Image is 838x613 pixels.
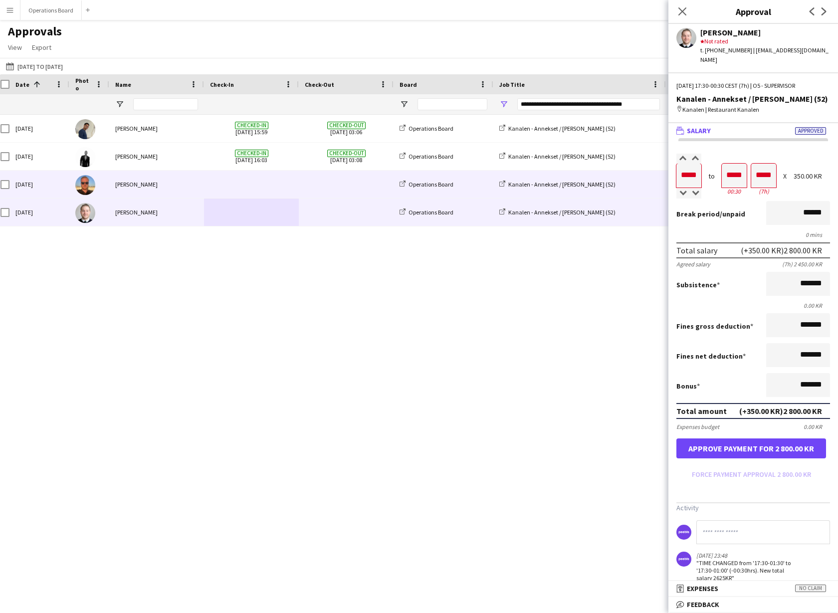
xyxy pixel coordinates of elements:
[676,231,830,238] div: 0 mins
[676,552,691,567] app-user-avatar: Support Team
[400,125,453,132] a: Operations Board
[795,127,826,135] span: Approved
[409,181,453,188] span: Operations Board
[109,115,204,142] div: [PERSON_NAME]
[400,208,453,216] a: Operations Board
[687,600,719,609] span: Feedback
[795,585,826,592] span: No claim
[676,81,830,90] div: [DATE] 17:30-00:30 CEST (7h) | O5 - SUPERVISOR
[676,209,745,218] label: /unpaid
[499,100,508,109] button: Open Filter Menu
[741,245,822,255] div: (+350.00 KR) 2 800.00 KR
[75,77,91,92] span: Photo
[20,0,82,20] button: Operations Board
[409,208,453,216] span: Operations Board
[676,322,753,331] label: Fines gross deduction
[687,584,718,593] span: Expenses
[109,199,204,226] div: [PERSON_NAME]
[9,171,69,198] div: [DATE]
[409,153,453,160] span: Operations Board
[708,173,715,180] div: to
[115,81,131,88] span: Name
[4,60,65,72] button: [DATE] to [DATE]
[75,203,95,223] img: Nicolai A.
[668,597,838,612] mat-expansion-panel-header: Feedback
[400,181,453,188] a: Operations Board
[676,209,720,218] span: Break period
[75,147,95,167] img: Mathias Van esch
[722,188,747,195] div: 00:30
[700,28,830,37] div: [PERSON_NAME]
[499,181,616,188] a: Kanalen - Annekset / [PERSON_NAME] (52)
[508,181,616,188] span: Kanalen - Annekset / [PERSON_NAME] (52)
[676,503,830,512] h3: Activity
[305,115,388,142] span: [DATE] 03:06
[235,122,268,129] span: Checked-in
[687,126,711,135] span: Salary
[668,5,838,18] h3: Approval
[9,143,69,170] div: [DATE]
[700,37,830,46] div: Not rated
[8,43,22,52] span: View
[666,199,766,226] div: O5 - SUPERVISOR
[676,260,710,268] div: Agreed salary
[235,150,268,157] span: Checked-in
[666,115,766,142] div: A6 - WAITER/WAITRESS
[508,153,616,160] span: Kanalen - Annekset / [PERSON_NAME] (52)
[676,352,746,361] label: Fines net deduction
[666,143,766,170] div: A6 - WAITER/WAITRESS
[499,81,525,88] span: Job Title
[499,125,616,132] a: Kanalen - Annekset / [PERSON_NAME] (52)
[696,559,799,582] div: "TIME CHANGED from '17:30-01:30' to '17:30-01:00' (-00:30hrs). New total salary 2625KR"
[668,581,838,596] mat-expansion-panel-header: ExpensesNo claim
[9,115,69,142] div: [DATE]
[75,119,95,139] img: Daniel Mkande
[305,143,388,170] span: [DATE] 03:08
[109,171,204,198] div: [PERSON_NAME]
[210,143,293,170] span: [DATE] 16:03
[400,100,409,109] button: Open Filter Menu
[418,98,487,110] input: Board Filter Input
[28,41,55,54] a: Export
[210,115,293,142] span: [DATE] 15:59
[210,81,234,88] span: Check-In
[115,100,124,109] button: Open Filter Menu
[15,81,29,88] span: Date
[668,123,838,138] mat-expansion-panel-header: SalaryApproved
[508,208,616,216] span: Kanalen - Annekset / [PERSON_NAME] (52)
[499,208,616,216] a: Kanalen - Annekset / [PERSON_NAME] (52)
[676,154,830,162] label: Salary
[676,105,830,114] div: Kanalen | Restaurant Kanalen
[676,423,719,430] div: Expenses budget
[32,43,51,52] span: Export
[676,302,830,309] div: 0.00 KR
[4,41,26,54] a: View
[409,125,453,132] span: Operations Board
[305,81,334,88] span: Check-Out
[676,245,717,255] div: Total salary
[666,171,766,198] div: A6 - WAITER/WAITRESS
[794,173,830,180] div: 350.00 KR
[676,188,701,195] div: 17:30
[782,260,830,268] div: (7h) 2 450.00 KR
[676,382,700,391] label: Bonus
[9,199,69,226] div: [DATE]
[109,143,204,170] div: [PERSON_NAME]
[508,125,616,132] span: Kanalen - Annekset / [PERSON_NAME] (52)
[327,122,366,129] span: Checked-out
[400,81,417,88] span: Board
[700,46,830,64] div: t. [PHONE_NUMBER] | [EMAIL_ADDRESS][DOMAIN_NAME]
[739,406,822,416] div: (+350.00 KR) 2 800.00 KR
[676,438,826,458] button: Approve payment for 2 800.00 KR
[327,150,366,157] span: Checked-out
[783,173,787,180] div: X
[676,406,727,416] div: Total amount
[804,423,830,430] div: 0.00 KR
[400,153,453,160] a: Operations Board
[676,94,830,103] div: Kanalen - Annekset / [PERSON_NAME] (52)
[676,280,720,289] label: Subsistence
[499,153,616,160] a: Kanalen - Annekset / [PERSON_NAME] (52)
[133,98,198,110] input: Name Filter Input
[751,188,776,195] div: 7h
[75,175,95,195] img: Patrick Dolan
